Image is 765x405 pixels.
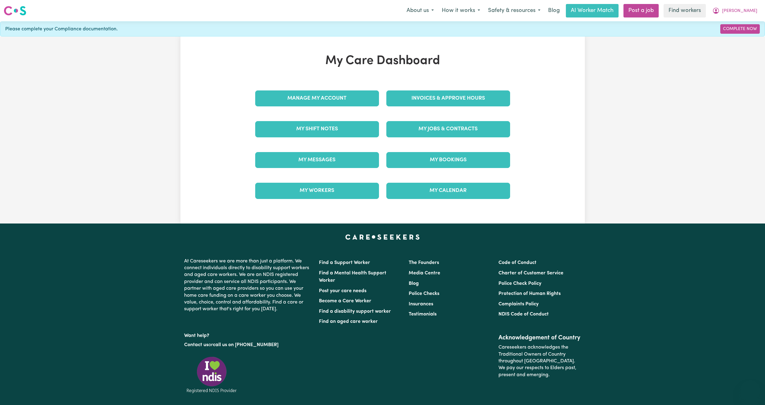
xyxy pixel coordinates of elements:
[720,24,760,34] a: Complete Now
[498,271,563,276] a: Charter of Customer Service
[498,291,561,296] a: Protection of Human Rights
[409,302,433,307] a: Insurances
[252,54,514,68] h1: My Care Dashboard
[319,309,391,314] a: Find a disability support worker
[498,260,536,265] a: Code of Conduct
[184,342,208,347] a: Contact us
[184,330,312,339] p: Want help?
[184,339,312,351] p: or
[319,288,366,293] a: Post your care needs
[722,8,757,14] span: [PERSON_NAME]
[544,4,563,17] a: Blog
[498,281,541,286] a: Police Check Policy
[566,4,619,17] a: AI Worker Match
[498,302,539,307] a: Complaints Policy
[498,342,581,381] p: Careseekers acknowledges the Traditional Owners of Country throughout [GEOGRAPHIC_DATA]. We pay o...
[319,271,386,283] a: Find a Mental Health Support Worker
[664,4,706,17] a: Find workers
[409,260,439,265] a: The Founders
[498,334,581,342] h2: Acknowledgement of Country
[255,121,379,137] a: My Shift Notes
[409,281,419,286] a: Blog
[403,4,438,17] button: About us
[409,312,437,317] a: Testimonials
[438,4,484,17] button: How it works
[498,312,549,317] a: NDIS Code of Conduct
[4,4,26,18] a: Careseekers logo
[740,380,760,400] iframe: Button to launch messaging window, conversation in progress
[255,183,379,199] a: My Workers
[386,152,510,168] a: My Bookings
[409,271,440,276] a: Media Centre
[345,235,420,239] a: Careseekers home page
[708,4,761,17] button: My Account
[386,121,510,137] a: My Jobs & Contracts
[5,25,118,33] span: Please complete your Compliance documentation.
[623,4,659,17] a: Post a job
[4,5,26,16] img: Careseekers logo
[184,356,239,394] img: Registered NDIS provider
[319,299,371,304] a: Become a Care Worker
[319,260,370,265] a: Find a Support Worker
[255,90,379,106] a: Manage My Account
[213,342,278,347] a: call us on [PHONE_NUMBER]
[319,319,378,324] a: Find an aged care worker
[484,4,544,17] button: Safety & resources
[255,152,379,168] a: My Messages
[184,255,312,315] p: At Careseekers we are more than just a platform. We connect individuals directly to disability su...
[386,90,510,106] a: Invoices & Approve Hours
[386,183,510,199] a: My Calendar
[409,291,439,296] a: Police Checks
